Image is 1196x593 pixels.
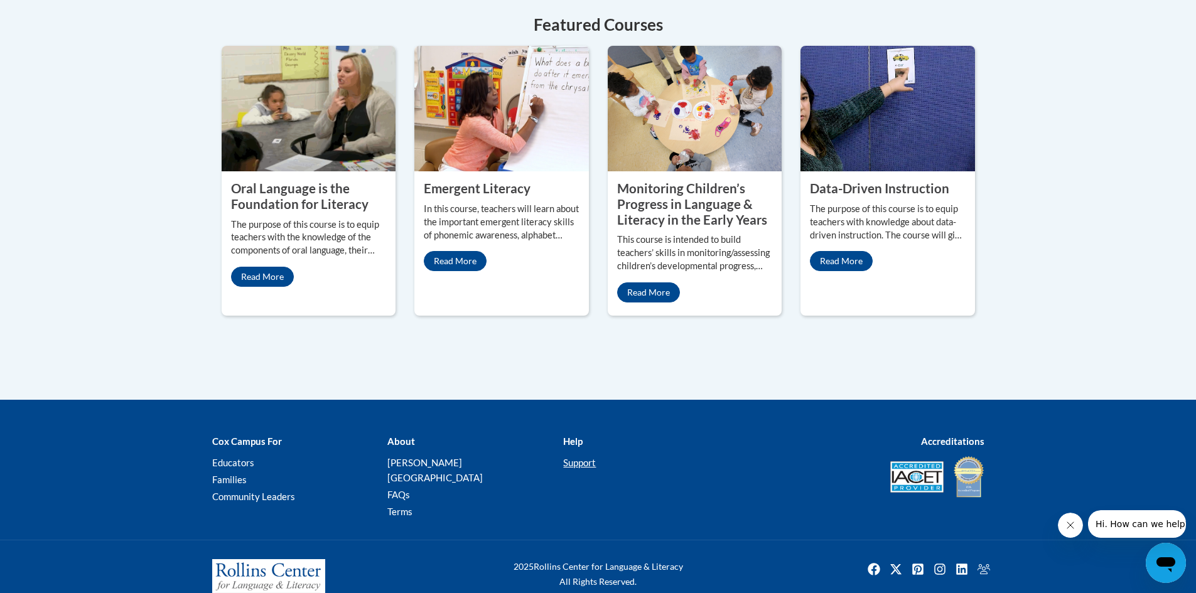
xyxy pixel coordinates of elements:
h4: Featured Courses [222,13,975,37]
property: Emergent Literacy [424,181,531,196]
img: Emergent Literacy [414,46,589,171]
a: Read More [424,251,487,271]
img: Instagram icon [930,559,950,579]
iframe: Message from company [1088,510,1186,538]
a: Families [212,474,247,485]
property: Oral Language is the Foundation for Literacy [231,181,369,211]
img: IDA® Accredited [953,455,984,499]
a: Pinterest [908,559,928,579]
span: Hi. How can we help? [8,9,102,19]
iframe: Close message [1058,513,1083,538]
img: LinkedIn icon [952,559,972,579]
b: Help [563,435,583,447]
a: Read More [810,251,873,271]
a: Facebook Group [974,559,994,579]
a: Twitter [886,559,906,579]
iframe: Button to launch messaging window [1146,543,1186,583]
a: Terms [387,506,412,517]
img: Twitter icon [886,559,906,579]
img: Data-Driven Instruction [800,46,975,171]
img: Facebook icon [864,559,884,579]
img: Facebook group icon [974,559,994,579]
a: Linkedin [952,559,972,579]
img: Pinterest icon [908,559,928,579]
b: Accreditations [921,435,984,447]
a: Read More [617,282,680,302]
p: The purpose of this course is to equip teachers with knowledge about data-driven instruction. The... [810,203,966,242]
a: Facebook [864,559,884,579]
a: FAQs [387,489,410,500]
a: Read More [231,267,294,287]
span: 2025 [514,561,534,572]
a: Educators [212,457,254,468]
b: Cox Campus For [212,435,282,447]
img: Oral Language is the Foundation for Literacy [222,46,396,171]
img: Monitoring Children’s Progress in Language & Literacy in the Early Years [608,46,782,171]
a: Support [563,457,596,468]
a: Instagram [930,559,950,579]
b: About [387,435,415,447]
property: Monitoring Children’s Progress in Language & Literacy in the Early Years [617,181,767,227]
img: Accredited IACET® Provider [890,461,944,493]
p: This course is intended to build teachers’ skills in monitoring/assessing children’s developmenta... [617,233,773,273]
p: In this course, teachers will learn about the important emergent literacy skills of phonemic awar... [424,203,579,242]
a: [PERSON_NAME][GEOGRAPHIC_DATA] [387,457,483,483]
div: Rollins Center for Language & Literacy All Rights Reserved. [466,559,730,589]
a: Community Leaders [212,491,295,502]
property: Data-Driven Instruction [810,181,949,196]
p: The purpose of this course is to equip teachers with the knowledge of the components of oral lang... [231,218,387,258]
